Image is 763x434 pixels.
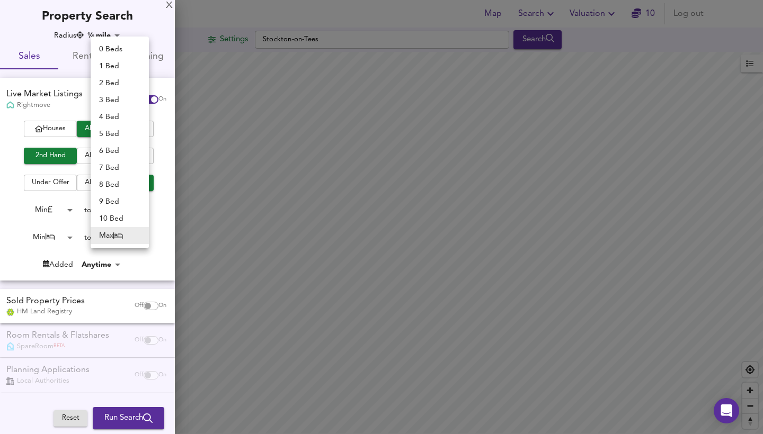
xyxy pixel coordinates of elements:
[91,176,149,193] li: 8 Bed
[91,58,149,75] li: 1 Bed
[91,227,149,244] li: Max
[91,193,149,210] li: 9 Bed
[91,159,149,176] li: 7 Bed
[91,108,149,125] li: 4 Bed
[91,92,149,108] li: 3 Bed
[91,142,149,159] li: 6 Bed
[91,41,149,58] li: 0 Beds
[714,398,739,423] div: Open Intercom Messenger
[91,75,149,92] li: 2 Bed
[91,125,149,142] li: 5 Bed
[91,210,149,227] li: 10 Bed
